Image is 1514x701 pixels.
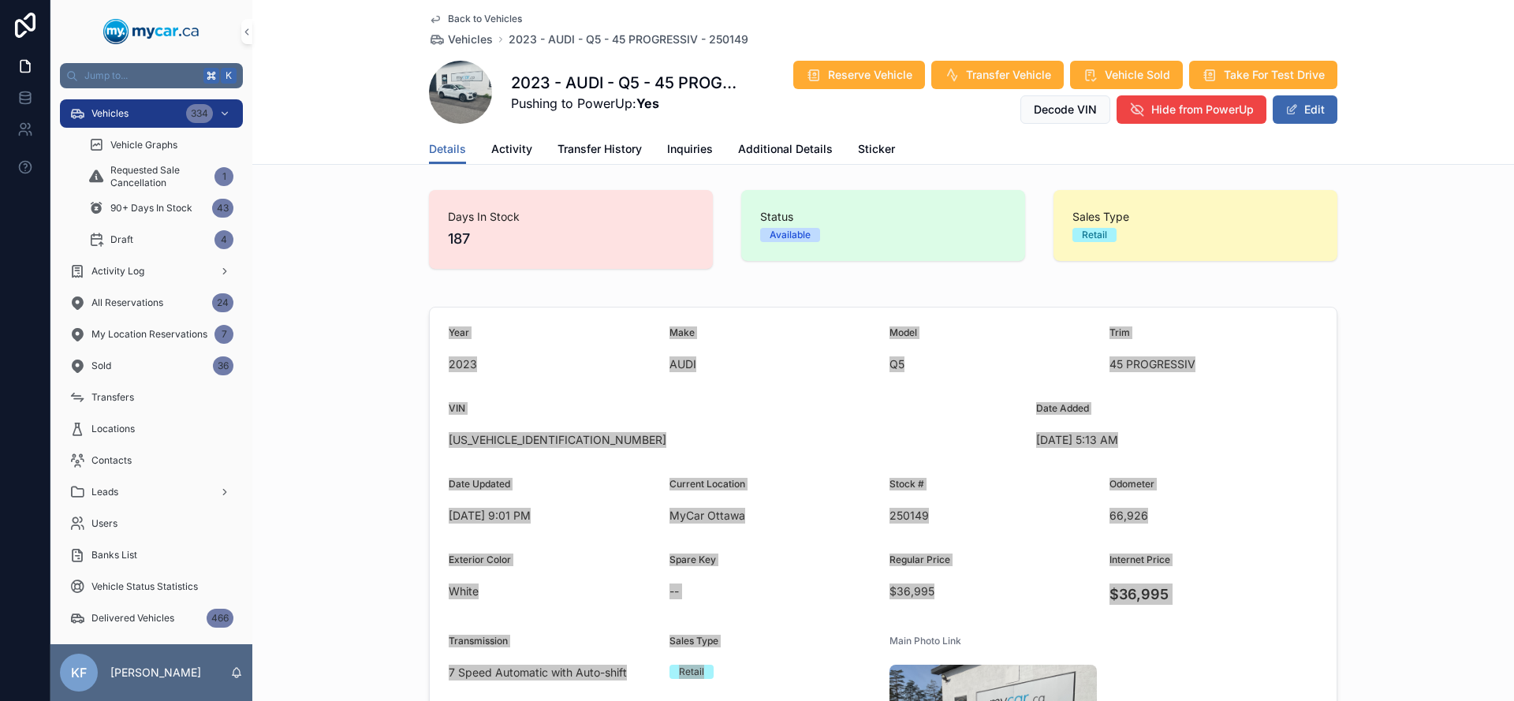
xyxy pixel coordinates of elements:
div: Available [770,228,811,242]
span: Transmission [449,635,508,647]
span: Leads [91,486,118,498]
span: Vehicle Status Statistics [91,580,198,593]
a: Delivered Vehicles466 [60,604,243,632]
span: Q5 [889,356,1097,372]
span: Exterior Color [449,554,511,565]
a: My Location Reservations7 [60,320,243,349]
p: [PERSON_NAME] [110,665,201,680]
span: Date Updated [449,478,510,490]
a: Back to Vehicles [429,13,522,25]
a: Vehicles334 [60,99,243,128]
span: VIN [449,402,465,414]
h1: 2023 - AUDI - Q5 - 45 PROGRESSIV - 250149 [511,72,739,94]
span: Hide from PowerUp [1151,102,1254,117]
a: Transfer History [557,135,642,166]
a: Locations [60,415,243,443]
div: 7 [214,325,233,344]
button: Edit [1273,95,1337,124]
span: Year [449,326,469,338]
div: 1 [214,167,233,186]
span: 90+ Days In Stock [110,202,192,214]
span: Internet Price [1109,554,1170,565]
span: Transfers [91,391,134,404]
span: Requested Sale Cancellation [110,164,208,189]
span: 187 [448,228,694,250]
span: Vehicle Sold [1105,67,1170,83]
button: Take For Test Drive [1189,61,1337,89]
span: Users [91,517,117,530]
span: Take For Test Drive [1224,67,1325,83]
button: Hide from PowerUp [1117,95,1266,124]
button: Transfer Vehicle [931,61,1064,89]
span: 7 Speed Automatic with Auto-shift [449,665,657,680]
a: MyCar Ottawa [669,508,745,524]
span: Activity [491,141,532,157]
span: Transfer Vehicle [966,67,1051,83]
span: Jump to... [84,69,197,82]
span: Odometer [1109,478,1154,490]
span: Inquiries [667,141,713,157]
span: Current Location [669,478,745,490]
a: Sold36 [60,352,243,380]
span: Banks List [91,549,137,561]
span: [DATE] 9:01 PM [449,508,657,524]
span: Pushing to PowerUp: [511,94,739,113]
span: Activity Log [91,265,144,278]
span: Sales Type [669,635,718,647]
a: Activity [491,135,532,166]
a: Requested Sale Cancellation1 [79,162,243,191]
span: Sales Type [1072,209,1318,225]
a: Vehicles [429,32,493,47]
span: Vehicles [448,32,493,47]
button: Reserve Vehicle [793,61,925,89]
span: Vehicles [91,107,129,120]
a: Banks List [60,541,243,569]
a: Vehicle Status Statistics [60,572,243,601]
a: Transfers [60,383,243,412]
img: App logo [103,19,200,44]
a: Additional Details [738,135,833,166]
span: AUDI [669,356,878,372]
div: 43 [212,199,233,218]
span: Vehicle Graphs [110,139,177,151]
span: Status [760,209,1006,225]
a: Inquiries [667,135,713,166]
span: Trim [1109,326,1130,338]
a: 2023 - AUDI - Q5 - 45 PROGRESSIV - 250149 [509,32,748,47]
span: $36,995 [889,584,1097,599]
a: Activity Log [60,257,243,285]
button: Decode VIN [1020,95,1110,124]
span: Decode VIN [1034,102,1097,117]
a: Users [60,509,243,538]
span: Make [669,326,695,338]
span: 66,926 [1109,508,1318,524]
a: All Reservations24 [60,289,243,317]
span: 45 PROGRESSIV [1109,356,1318,372]
span: Main Photo Link [889,635,961,647]
a: 90+ Days In Stock43 [79,194,243,222]
span: Sticker [858,141,895,157]
div: 4 [214,230,233,249]
span: My Location Reservations [91,328,207,341]
a: Vehicle Graphs [79,131,243,159]
div: 466 [207,609,233,628]
a: Details [429,135,466,165]
button: Jump to...K [60,63,243,88]
span: Contacts [91,454,132,467]
a: Leads [60,478,243,506]
h4: $36,995 [1109,584,1318,605]
span: Date Added [1036,402,1089,414]
a: Draft4 [79,226,243,254]
span: Additional Details [738,141,833,157]
span: Draft [110,233,133,246]
span: 250149 [889,508,1097,524]
span: White [449,584,657,599]
span: Back to Vehicles [448,13,522,25]
div: 24 [212,293,233,312]
span: All Reservations [91,296,163,309]
span: Transfer History [557,141,642,157]
span: Days In Stock [448,209,694,225]
a: Contacts [60,446,243,475]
